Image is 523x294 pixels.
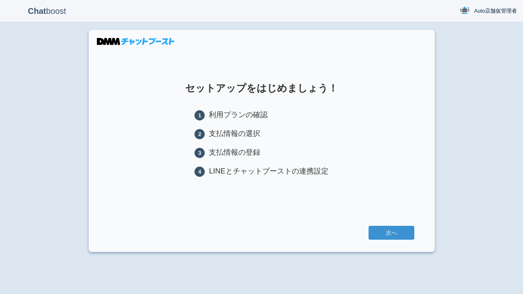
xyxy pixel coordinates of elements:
p: boost [6,1,88,21]
b: Chat [28,7,46,16]
img: User Image [460,5,470,16]
h1: セットアップをはじめましょう！ [109,83,414,94]
span: 4 [194,167,205,177]
li: 利用プランの確認 [194,110,328,120]
li: LINEとチャットブーストの連携設定 [194,166,328,177]
span: Auto店舗仮管理者 [474,7,517,15]
img: DMMチャットブースト [97,38,174,45]
li: 支払情報の選択 [194,129,328,139]
span: 2 [194,129,205,139]
span: 1 [194,110,205,120]
a: 次へ [369,226,414,240]
span: 3 [194,148,205,158]
li: 支払情報の登録 [194,147,328,158]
